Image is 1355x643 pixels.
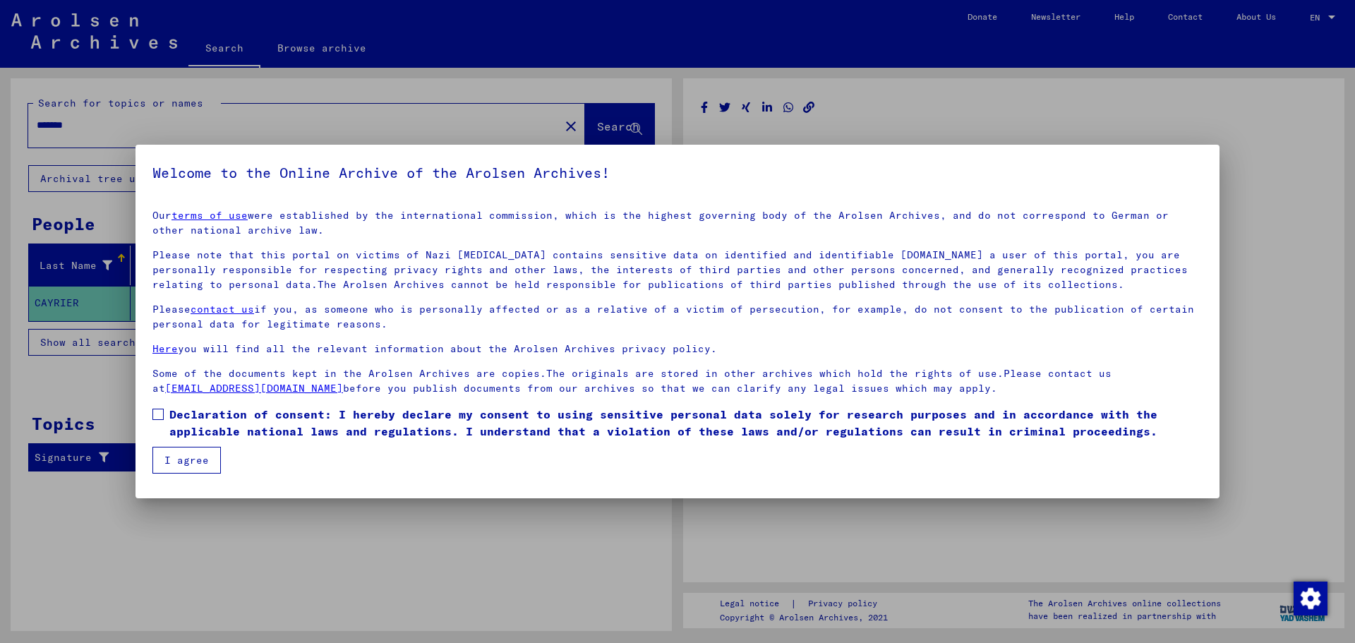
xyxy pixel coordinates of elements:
[191,303,254,316] a: contact us
[165,382,343,395] a: [EMAIL_ADDRESS][DOMAIN_NAME]
[152,302,1203,332] p: Please if you, as someone who is personally affected or as a relative of a victim of persecution,...
[152,342,178,355] a: Here
[152,447,221,474] button: I agree
[152,366,1203,396] p: Some of the documents kept in the Arolsen Archives are copies.The originals are stored in other a...
[152,248,1203,292] p: Please note that this portal on victims of Nazi [MEDICAL_DATA] contains sensitive data on identif...
[152,342,1203,356] p: you will find all the relevant information about the Arolsen Archives privacy policy.
[171,209,248,222] a: terms of use
[169,406,1203,440] span: Declaration of consent: I hereby declare my consent to using sensitive personal data solely for r...
[152,162,1203,184] h5: Welcome to the Online Archive of the Arolsen Archives!
[152,208,1203,238] p: Our were established by the international commission, which is the highest governing body of the ...
[1294,582,1327,615] img: Change consent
